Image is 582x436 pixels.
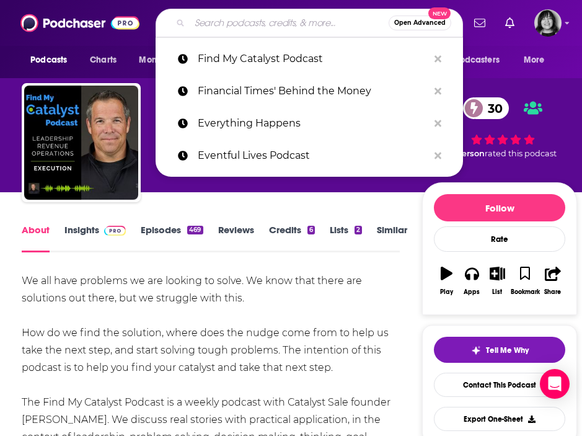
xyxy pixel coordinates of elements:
[394,20,446,26] span: Open Advanced
[428,89,577,166] div: 30 1 personrated this podcast
[434,259,459,303] button: Play
[198,107,428,140] p: Everything Happens
[534,9,562,37] img: User Profile
[540,369,570,399] div: Open Intercom Messenger
[64,224,126,252] a: InsightsPodchaser Pro
[377,224,407,252] a: Similar
[469,12,490,33] a: Show notifications dropdown
[156,107,463,140] a: Everything Happens
[459,259,485,303] button: Apps
[511,288,540,296] div: Bookmark
[22,48,83,72] button: open menu
[156,9,463,37] div: Search podcasts, credits, & more...
[432,48,518,72] button: open menu
[139,51,183,69] span: Monitoring
[540,259,566,303] button: Share
[434,373,565,397] a: Contact This Podcast
[198,75,428,107] p: Financial Times' Behind the Money
[434,407,565,431] button: Export One-Sheet
[492,288,502,296] div: List
[198,140,428,172] p: Eventful Lives Podcast
[82,48,124,72] a: Charts
[485,259,510,303] button: List
[20,11,139,35] img: Podchaser - Follow, Share and Rate Podcasts
[30,51,67,69] span: Podcasts
[104,226,126,236] img: Podchaser Pro
[544,288,561,296] div: Share
[156,75,463,107] a: Financial Times' Behind the Money
[156,140,463,172] a: Eventful Lives Podcast
[524,51,545,69] span: More
[534,9,562,37] span: Logged in as parkdalepublicity1
[534,9,562,37] button: Show profile menu
[355,226,362,234] div: 2
[190,13,389,33] input: Search podcasts, credits, & more...
[24,86,138,200] img: Find My Catalyst Podcast
[330,224,362,252] a: Lists2
[451,149,485,158] span: 1 person
[198,43,428,75] p: Find My Catalyst Podcast
[463,97,509,119] a: 30
[130,48,199,72] button: open menu
[187,226,203,234] div: 469
[389,16,451,30] button: Open AdvancedNew
[218,224,254,252] a: Reviews
[515,48,560,72] button: open menu
[434,194,565,221] button: Follow
[90,51,117,69] span: Charts
[22,224,50,252] a: About
[471,345,481,355] img: tell me why sparkle
[141,224,203,252] a: Episodes469
[440,288,453,296] div: Play
[428,7,451,19] span: New
[475,97,509,119] span: 30
[434,226,565,252] div: Rate
[486,345,529,355] span: Tell Me Why
[440,51,500,69] span: For Podcasters
[269,224,315,252] a: Credits6
[156,43,463,75] a: Find My Catalyst Podcast
[485,149,557,158] span: rated this podcast
[500,12,519,33] a: Show notifications dropdown
[434,337,565,363] button: tell me why sparkleTell Me Why
[307,226,315,234] div: 6
[464,288,480,296] div: Apps
[510,259,540,303] button: Bookmark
